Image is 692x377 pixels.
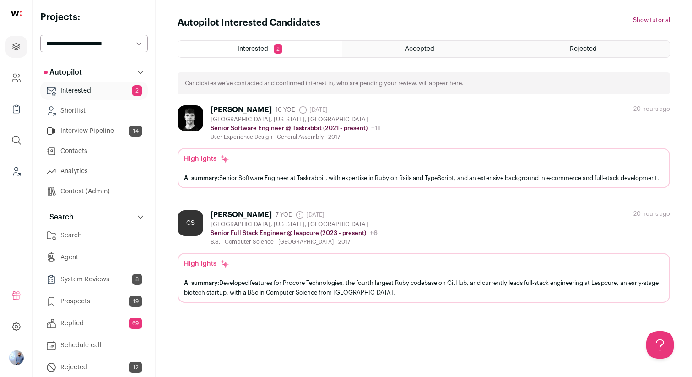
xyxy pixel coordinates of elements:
[184,175,219,181] span: AI summary:
[5,160,27,182] a: Leads (Backoffice)
[40,142,148,160] a: Contacts
[646,331,674,359] iframe: Help Scout Beacon - Open
[184,280,219,286] span: AI summary:
[129,126,142,137] span: 14
[40,336,148,355] a: Schedule call
[44,212,74,223] p: Search
[295,210,324,219] span: [DATE]
[342,41,506,57] a: Accepted
[211,229,366,237] p: Senior Full Stack Engineer @ leapcure (2023 - present)
[40,182,148,201] a: Context (Admin)
[40,314,148,333] a: Replied69
[185,80,464,87] p: Candidates we’ve contacted and confirmed interest in, who are pending your review, will appear here.
[211,210,272,219] div: [PERSON_NAME]
[5,67,27,89] a: Company and ATS Settings
[40,208,148,226] button: Search
[276,211,292,219] span: 7 YOE
[129,362,142,373] span: 12
[184,259,229,268] div: Highlights
[178,105,203,131] img: fb126daf52c2537a507204b12037c0176378cf338347d368b1bbe14264680c41.jpg
[405,46,434,52] span: Accepted
[570,46,597,52] span: Rejected
[211,116,380,123] div: [GEOGRAPHIC_DATA], [US_STATE], [GEOGRAPHIC_DATA]
[132,85,142,96] span: 2
[40,122,148,140] a: Interview Pipeline14
[633,105,670,113] div: 20 hours ago
[178,210,203,236] div: GS
[40,292,148,311] a: Prospects19
[132,274,142,285] span: 8
[129,318,142,329] span: 69
[40,358,148,377] a: Rejected12
[40,63,148,82] button: Autopilot
[40,270,148,289] a: System Reviews8
[184,154,229,164] div: Highlights
[211,133,380,141] div: User Experience Design - General Assembly - 2017
[5,98,27,120] a: Company Lists
[178,16,320,29] h1: Autopilot Interested Candidates
[9,350,24,365] button: Open dropdown
[40,226,148,245] a: Search
[370,230,378,236] span: +6
[11,11,22,16] img: wellfound-shorthand-0d5821cbd27db2630d0214b213865d53afaa358527fdda9d0ea32b1df1b89c2c.svg
[40,82,148,100] a: Interested2
[238,46,268,52] span: Interested
[276,106,295,114] span: 10 YOE
[184,278,664,297] div: Developed features for Procore Technologies, the fourth largest Ruby codebase on GitHub, and curr...
[211,125,368,132] p: Senior Software Engineer @ Taskrabbit (2021 - present)
[184,173,664,183] div: Senior Software Engineer at Taskrabbit, with expertise in Ruby on Rails and TypeScript, and an ex...
[40,102,148,120] a: Shortlist
[40,11,148,24] h2: Projects:
[298,105,328,115] span: [DATE]
[9,350,24,365] img: 97332-medium_jpg
[211,105,272,115] div: [PERSON_NAME]
[506,41,670,57] a: Rejected
[178,105,670,188] a: [PERSON_NAME] 10 YOE [DATE] [GEOGRAPHIC_DATA], [US_STATE], [GEOGRAPHIC_DATA] Senior Software Engi...
[5,36,27,58] a: Projects
[274,44,282,54] span: 2
[633,210,670,218] div: 20 hours ago
[129,296,142,307] span: 19
[44,67,82,78] p: Autopilot
[40,248,148,267] a: Agent
[633,16,670,24] button: Show tutorial
[211,238,378,246] div: B.S. - Computer Science - [GEOGRAPHIC_DATA] - 2017
[371,125,380,131] span: +11
[211,221,378,228] div: [GEOGRAPHIC_DATA], [US_STATE], [GEOGRAPHIC_DATA]
[40,162,148,180] a: Analytics
[178,210,670,303] a: GS [PERSON_NAME] 7 YOE [DATE] [GEOGRAPHIC_DATA], [US_STATE], [GEOGRAPHIC_DATA] Senior Full Stack ...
